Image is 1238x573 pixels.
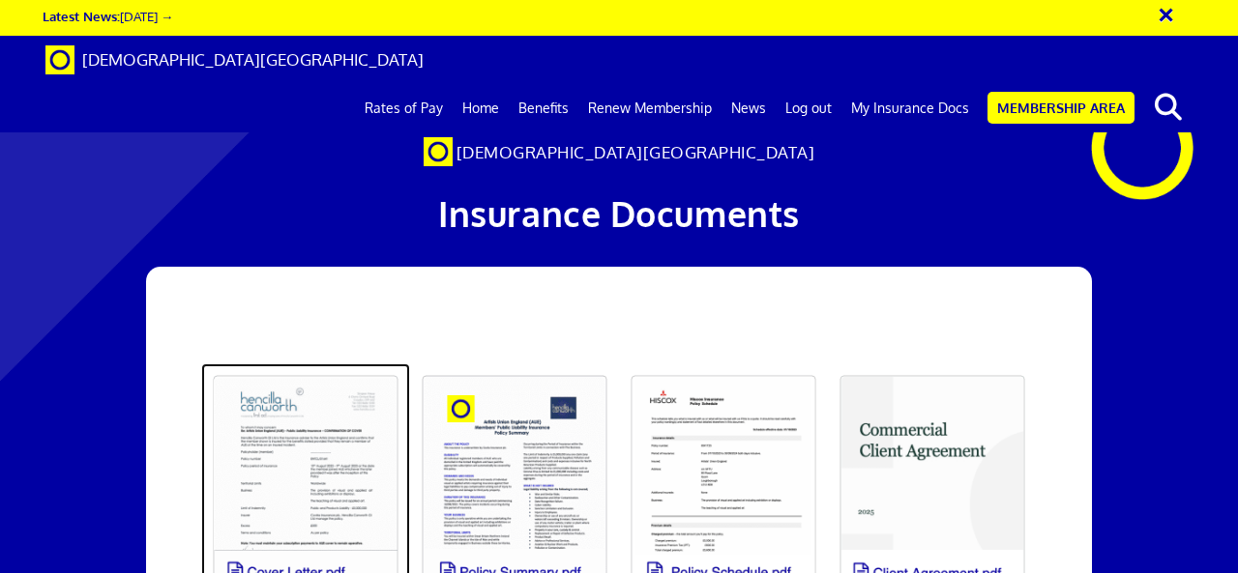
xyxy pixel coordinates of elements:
a: Latest News:[DATE] → [43,8,173,24]
a: Benefits [509,84,578,132]
span: [DEMOGRAPHIC_DATA][GEOGRAPHIC_DATA] [82,49,424,70]
strong: Latest News: [43,8,120,24]
button: search [1138,87,1197,128]
a: Membership Area [987,92,1135,124]
a: Renew Membership [578,84,722,132]
a: My Insurance Docs [841,84,979,132]
a: Home [453,84,509,132]
a: Rates of Pay [355,84,453,132]
span: Insurance Documents [438,191,800,235]
a: Brand [DEMOGRAPHIC_DATA][GEOGRAPHIC_DATA] [31,36,438,84]
span: [DEMOGRAPHIC_DATA][GEOGRAPHIC_DATA] [457,142,815,162]
a: Log out [776,84,841,132]
a: News [722,84,776,132]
